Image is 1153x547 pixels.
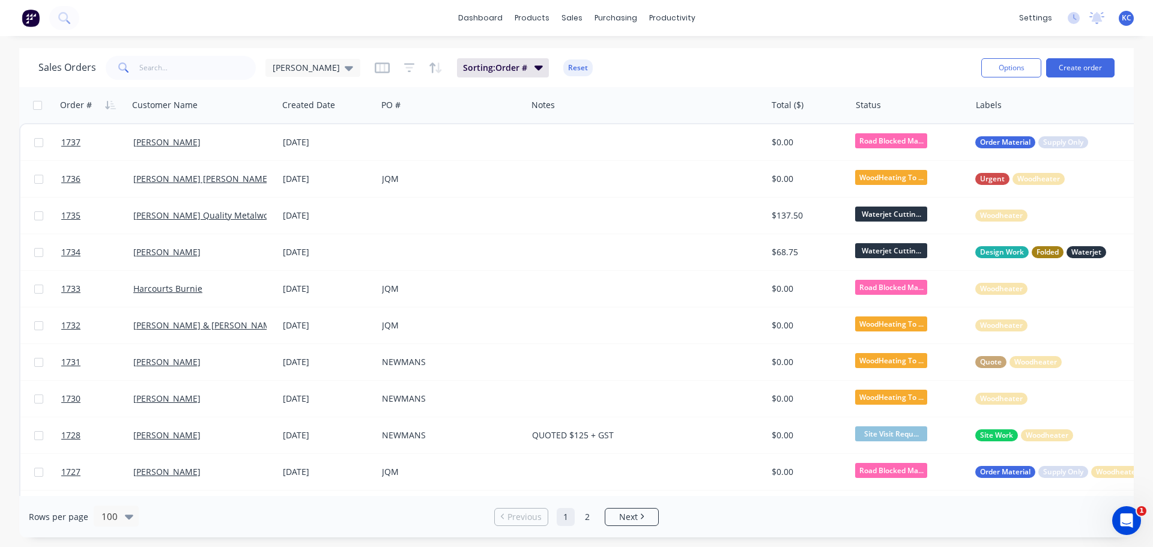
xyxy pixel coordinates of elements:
[61,356,80,368] span: 1731
[855,280,927,295] span: Road Blocked Ma...
[772,393,843,405] div: $0.00
[589,9,643,27] div: purchasing
[133,246,201,258] a: [PERSON_NAME]
[980,246,1024,258] span: Design Work
[643,9,701,27] div: productivity
[772,173,843,185] div: $0.00
[605,511,658,523] a: Next page
[61,393,80,405] span: 1730
[855,243,927,258] span: Waterjet Cuttin...
[495,511,548,523] a: Previous page
[1112,506,1141,535] iframe: Intercom live chat
[975,246,1106,258] button: Design WorkFoldedWaterjet
[29,511,88,523] span: Rows per page
[980,210,1023,222] span: Woodheater
[855,353,927,368] span: WoodHeating To ...
[133,393,201,404] a: [PERSON_NAME]
[772,283,843,295] div: $0.00
[133,356,201,367] a: [PERSON_NAME]
[273,61,340,74] span: [PERSON_NAME]
[1026,429,1068,441] span: Woodheater
[282,99,335,111] div: Created Date
[61,161,133,197] a: 1736
[980,173,1005,185] span: Urgent
[855,207,927,222] span: Waterjet Cuttin...
[283,246,372,258] div: [DATE]
[1046,58,1115,77] button: Create order
[382,173,515,185] div: JQM
[61,173,80,185] span: 1736
[531,99,555,111] div: Notes
[61,198,133,234] a: 1735
[855,426,927,441] span: Site Visit Requ...
[60,99,92,111] div: Order #
[976,99,1002,111] div: Labels
[1122,13,1131,23] span: KC
[975,356,1062,368] button: QuoteWoodheater
[975,429,1073,441] button: Site WorkWoodheater
[133,210,280,221] a: [PERSON_NAME] Quality Metalworks
[382,429,515,441] div: NEWMANS
[61,307,133,343] a: 1732
[61,454,133,490] a: 1727
[457,58,549,77] button: Sorting:Order #
[61,136,80,148] span: 1737
[975,466,1143,478] button: Order MaterialSupply OnlyWoodheater
[381,99,401,111] div: PO #
[772,136,843,148] div: $0.00
[283,319,372,331] div: [DATE]
[855,390,927,405] span: WoodHeating To ...
[61,491,133,527] a: 1726
[139,56,256,80] input: Search...
[283,466,372,478] div: [DATE]
[61,246,80,258] span: 1734
[22,9,40,27] img: Factory
[975,393,1027,405] button: Woodheater
[61,466,80,478] span: 1727
[61,344,133,380] a: 1731
[555,9,589,27] div: sales
[772,319,843,331] div: $0.00
[382,319,515,331] div: JQM
[975,136,1088,148] button: Order MaterialSupply Only
[382,466,515,478] div: JQM
[772,210,843,222] div: $137.50
[283,356,372,368] div: [DATE]
[980,466,1030,478] span: Order Material
[61,429,80,441] span: 1728
[856,99,881,111] div: Status
[283,283,372,295] div: [DATE]
[133,466,201,477] a: [PERSON_NAME]
[619,511,638,523] span: Next
[772,246,843,258] div: $68.75
[772,99,803,111] div: Total ($)
[1096,466,1139,478] span: Woodheater
[133,283,202,294] a: Harcourts Burnie
[283,136,372,148] div: [DATE]
[133,429,201,441] a: [PERSON_NAME]
[452,9,509,27] a: dashboard
[975,283,1027,295] button: Woodheater
[772,356,843,368] div: $0.00
[980,283,1023,295] span: Woodheater
[980,319,1023,331] span: Woodheater
[1071,246,1101,258] span: Waterjet
[1014,356,1057,368] span: Woodheater
[980,356,1002,368] span: Quote
[61,283,80,295] span: 1733
[1017,173,1060,185] span: Woodheater
[532,429,751,441] div: QUOTED $125 + GST
[855,316,927,331] span: WoodHeating To ...
[1043,136,1083,148] span: Supply Only
[980,136,1030,148] span: Order Material
[38,62,96,73] h1: Sales Orders
[463,62,527,74] span: Sorting: Order #
[507,511,542,523] span: Previous
[855,133,927,148] span: Road Blocked Ma...
[382,283,515,295] div: JQM
[1043,466,1083,478] span: Supply Only
[1013,9,1058,27] div: settings
[772,466,843,478] div: $0.00
[133,173,270,184] a: [PERSON_NAME] [PERSON_NAME]
[61,381,133,417] a: 1730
